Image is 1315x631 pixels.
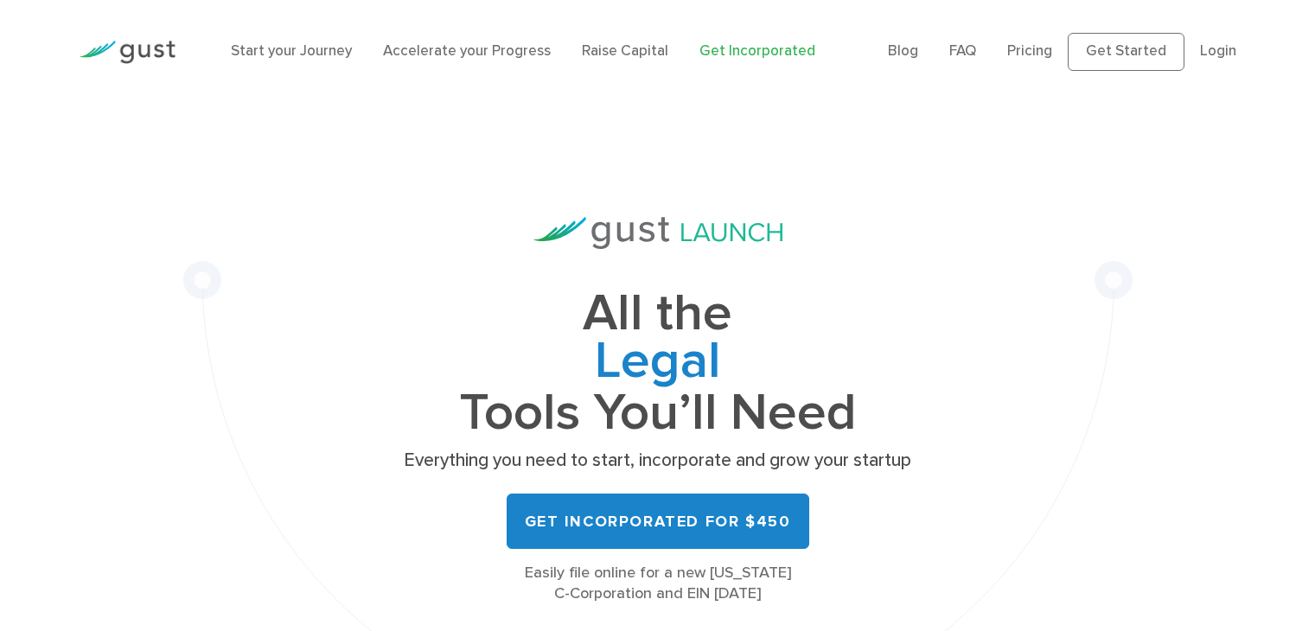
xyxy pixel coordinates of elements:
[399,563,917,604] div: Easily file online for a new [US_STATE] C-Corporation and EIN [DATE]
[79,41,176,64] img: Gust Logo
[699,42,815,60] a: Get Incorporated
[399,338,917,390] span: Legal
[888,42,918,60] a: Blog
[399,449,917,473] p: Everything you need to start, incorporate and grow your startup
[582,42,668,60] a: Raise Capital
[533,217,782,249] img: Gust Launch Logo
[399,290,917,437] h1: All the Tools You’ll Need
[1068,33,1184,71] a: Get Started
[949,42,976,60] a: FAQ
[383,42,551,60] a: Accelerate your Progress
[507,494,809,549] a: Get Incorporated for $450
[231,42,352,60] a: Start your Journey
[1200,42,1236,60] a: Login
[1007,42,1052,60] a: Pricing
